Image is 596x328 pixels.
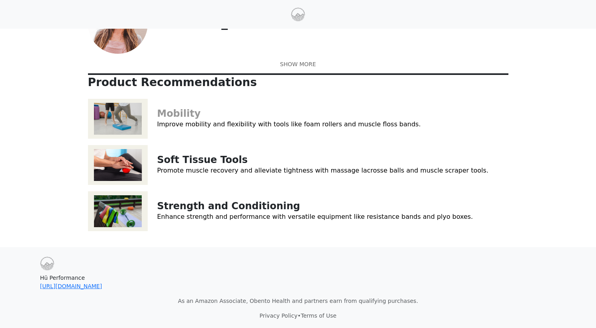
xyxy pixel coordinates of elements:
[157,213,473,220] a: Enhance strength and performance with versatile equipment like resistance bands and plyo boxes.
[88,99,148,139] img: Mobility
[88,145,148,185] img: Soft Tissue Tools
[40,297,556,305] p: As an Amazon Associate, Obento Health and partners earn from qualifying purchases.
[40,257,54,271] img: Hü Performance
[301,312,336,319] a: Terms of Use
[40,312,556,320] p: •
[88,191,148,231] img: Strength and Conditioning
[291,8,305,22] img: Hü Performance
[40,283,102,289] a: [URL][DOMAIN_NAME]
[157,120,421,128] a: Improve mobility and flexibility with tools like foam rollers and muscle floss bands.
[260,312,297,319] a: Privacy Policy
[157,200,300,212] a: Strength and Conditioning
[157,108,201,119] a: Mobility
[40,274,556,291] p: Hü Performance
[157,154,248,165] a: Soft Tissue Tools
[157,167,489,174] a: Promote muscle recovery and alleviate tightness with massage lacrosse balls and muscle scraper to...
[88,76,508,89] p: Product Recommendations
